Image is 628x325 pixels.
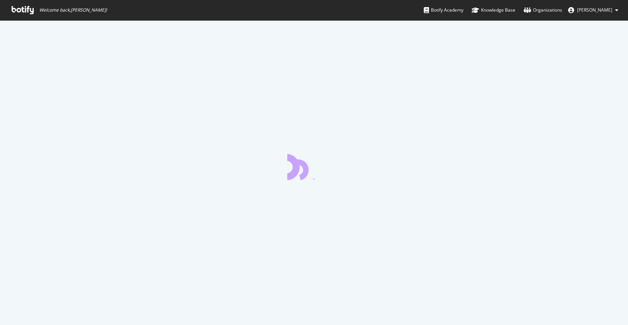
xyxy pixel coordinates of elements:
[39,7,107,13] span: Welcome back, [PERSON_NAME] !
[577,7,612,13] span: Christopher Boyd
[287,153,341,180] div: animation
[562,4,624,16] button: [PERSON_NAME]
[472,6,515,14] div: Knowledge Base
[524,6,562,14] div: Organizations
[424,6,463,14] div: Botify Academy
